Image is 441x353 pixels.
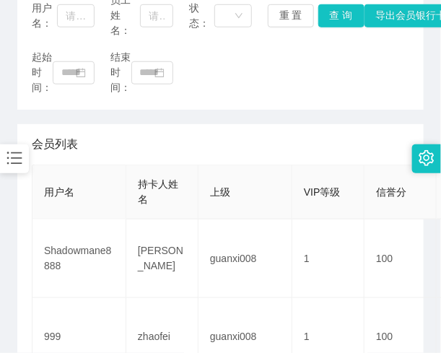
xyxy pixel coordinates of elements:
span: VIP等级 [304,186,341,198]
td: [PERSON_NAME] [126,219,198,298]
span: 持卡人姓名 [138,178,178,205]
span: 结束时间： [110,50,131,95]
span: 用户名 [44,186,74,198]
td: 1 [292,219,364,298]
i: 图标: calendar [154,68,165,78]
button: 查 询 [318,4,364,27]
i: 图标: setting [419,150,435,166]
i: 图标: bars [5,149,24,167]
span: 会员列表 [32,136,78,153]
button: 重 置 [268,4,314,27]
td: 100 [364,219,437,298]
i: 图标: calendar [76,68,86,78]
span: 信誉分 [376,186,406,198]
span: 状态： [189,1,215,31]
input: 请输入 [140,4,173,27]
td: Shadowmane8888 [32,219,126,298]
span: 用户名： [32,1,57,31]
span: 起始时间： [32,50,53,95]
i: 图标: down [235,12,243,22]
td: guanxi008 [198,219,292,298]
input: 请输入 [57,4,95,27]
span: 上级 [210,186,230,198]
